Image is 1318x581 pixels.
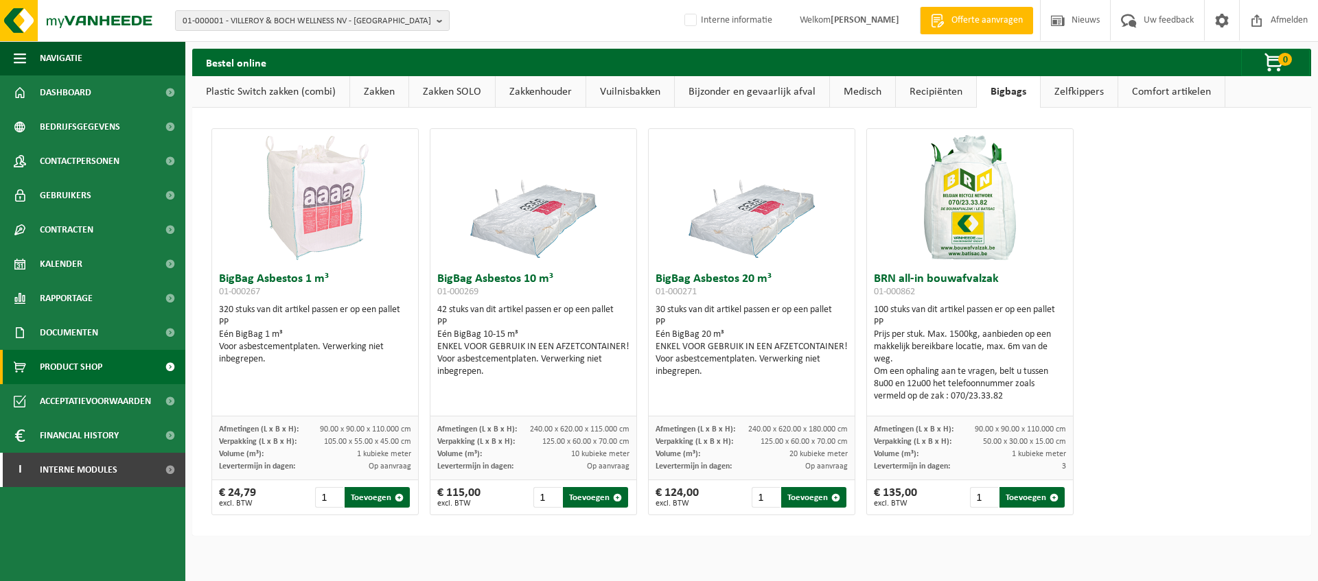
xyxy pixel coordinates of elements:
div: 100 stuks van dit artikel passen er op een pallet [874,304,1066,403]
div: Eén BigBag 20 m³ [656,329,848,341]
span: 20 kubieke meter [789,450,848,458]
span: Contactpersonen [40,144,119,178]
span: Volume (m³): [437,450,482,458]
div: 320 stuks van dit artikel passen er op een pallet [219,304,411,366]
a: Plastic Switch zakken (combi) [192,76,349,108]
span: Verpakking (L x B x H): [219,438,297,446]
input: 1 [315,487,343,508]
span: Afmetingen (L x B x H): [874,425,953,434]
span: Op aanvraag [369,462,411,471]
span: Verpakking (L x B x H): [874,438,951,446]
span: 240.00 x 620.00 x 115.000 cm [530,425,629,434]
span: excl. BTW [656,499,699,508]
div: PP [437,316,629,329]
div: PP [874,316,1066,329]
a: Comfort artikelen [1118,76,1225,108]
span: Afmetingen (L x B x H): [219,425,299,434]
img: 01-000271 [683,129,820,266]
span: 105.00 x 55.00 x 45.00 cm [324,438,411,446]
div: € 124,00 [656,487,699,508]
span: Navigatie [40,41,82,75]
span: Offerte aanvragen [948,14,1026,27]
span: 01-000271 [656,287,697,297]
div: € 24,79 [219,487,256,508]
img: 01-000862 [901,129,1039,266]
span: Levertermijn in dagen: [219,462,295,471]
a: Recipiënten [896,76,976,108]
span: Gebruikers [40,178,91,213]
span: Op aanvraag [587,462,629,471]
h3: BigBag Asbestos 20 m³ [656,273,848,300]
span: 90.00 x 90.00 x 110.000 cm [320,425,411,434]
span: Afmetingen (L x B x H): [656,425,735,434]
span: Volume (m³): [219,450,264,458]
a: Vuilnisbakken [586,76,674,108]
span: Volume (m³): [874,450,918,458]
button: Toevoegen [781,487,846,508]
span: Verpakking (L x B x H): [437,438,515,446]
h2: Bestel online [192,49,280,75]
button: 01-000001 - VILLEROY & BOCH WELLNESS NV - [GEOGRAPHIC_DATA] [175,10,450,31]
div: Eén BigBag 10-15 m³ [437,329,629,341]
div: PP [656,316,848,329]
a: Bijzonder en gevaarlijk afval [675,76,829,108]
div: Prijs per stuk. Max. 1500kg, aanbieden op een makkelijk bereikbare locatie, max. 6m van de weg. [874,329,1066,366]
a: Medisch [830,76,895,108]
span: Documenten [40,316,98,350]
input: 1 [533,487,562,508]
span: Rapportage [40,281,93,316]
div: Om een ophaling aan te vragen, belt u tussen 8u00 en 12u00 het telefoonnummer zoals vermeld op de... [874,366,1066,403]
span: Kalender [40,247,82,281]
div: Eén BigBag 1 m³ [219,329,411,341]
span: excl. BTW [219,499,256,508]
img: 01-000267 [246,129,384,266]
span: 3 [1062,462,1066,471]
span: Product Shop [40,350,102,384]
span: 01-000001 - VILLEROY & BOCH WELLNESS NV - [GEOGRAPHIC_DATA] [183,11,431,32]
span: Levertermijn in dagen: [437,462,513,471]
a: Zelfkippers [1041,76,1118,108]
input: 1 [970,487,998,508]
a: Zakkenhouder [496,76,586,108]
span: Acceptatievoorwaarden [40,384,151,418]
a: Bigbags [977,76,1040,108]
label: Interne informatie [682,10,772,31]
img: 01-000269 [465,129,602,266]
div: Voor asbestcementplaten. Verwerking niet inbegrepen. [219,341,411,366]
span: Verpakking (L x B x H): [656,438,733,446]
span: 240.00 x 620.00 x 180.000 cm [748,425,848,434]
input: 1 [752,487,780,508]
h3: BRN all-in bouwafvalzak [874,273,1066,300]
span: 01-000269 [437,287,478,297]
span: 1 kubieke meter [1012,450,1066,458]
span: 10 kubieke meter [571,450,629,458]
strong: [PERSON_NAME] [831,15,899,25]
span: 0 [1278,53,1292,66]
h3: BigBag Asbestos 1 m³ [219,273,411,300]
div: € 135,00 [874,487,917,508]
button: Toevoegen [999,487,1065,508]
button: 0 [1241,49,1310,76]
a: Zakken [350,76,408,108]
span: 125.00 x 60.00 x 70.00 cm [761,438,848,446]
div: PP [219,316,411,329]
span: 50.00 x 30.00 x 15.00 cm [983,438,1066,446]
span: Contracten [40,213,93,247]
span: Levertermijn in dagen: [656,462,732,471]
h3: BigBag Asbestos 10 m³ [437,273,629,300]
span: Dashboard [40,75,91,110]
span: excl. BTW [437,499,481,508]
div: ENKEL VOOR GEBRUIK IN EEN AFZETCONTAINER! Voor asbestcementplaten. Verwerking niet inbegrepen. [437,341,629,378]
span: 1 kubieke meter [357,450,411,458]
button: Toevoegen [345,487,410,508]
span: Volume (m³): [656,450,700,458]
span: 01-000267 [219,287,260,297]
span: 125.00 x 60.00 x 70.00 cm [542,438,629,446]
span: Financial History [40,418,119,453]
span: 01-000862 [874,287,915,297]
div: 42 stuks van dit artikel passen er op een pallet [437,304,629,378]
span: I [14,453,26,487]
div: € 115,00 [437,487,481,508]
button: Toevoegen [563,487,628,508]
a: Offerte aanvragen [920,7,1033,34]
